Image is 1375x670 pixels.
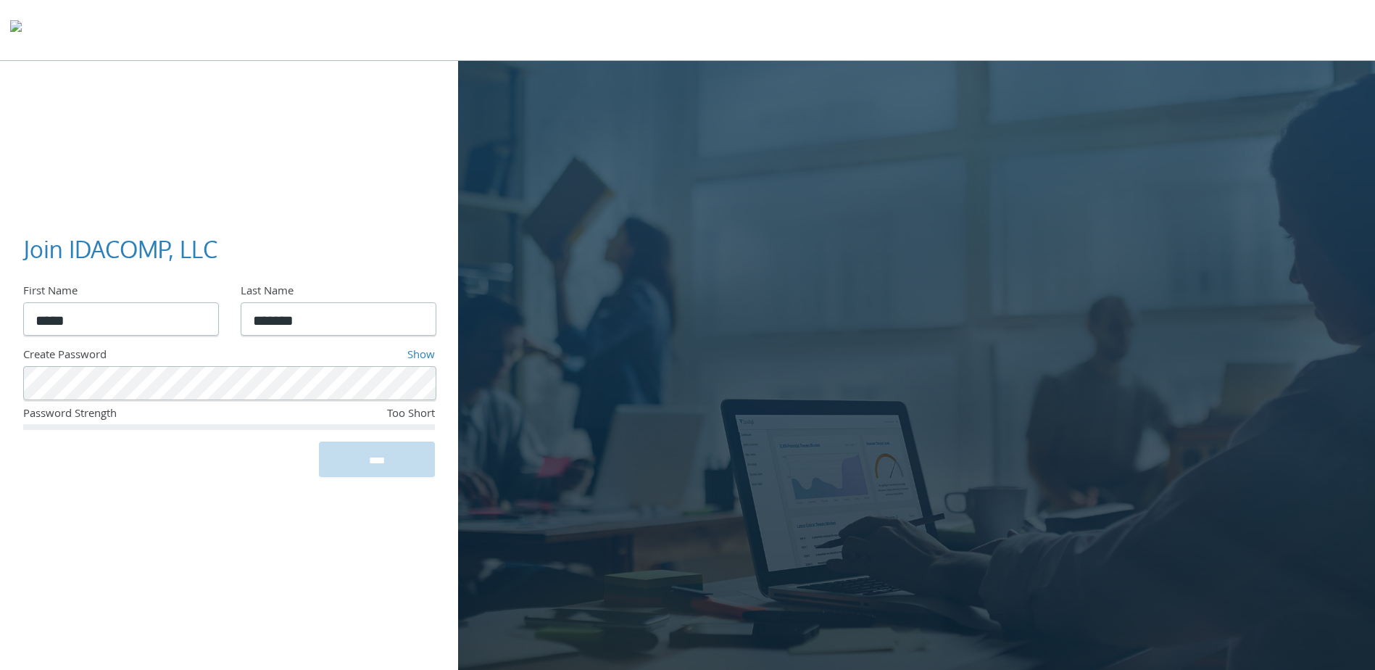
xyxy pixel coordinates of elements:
[23,284,217,302] div: First Name
[407,347,435,365] a: Show
[10,15,22,44] img: todyl-logo-dark.svg
[23,406,298,425] div: Password Strength
[23,233,423,266] h3: Join IDACOMP, LLC
[298,406,435,425] div: Too Short
[241,284,435,302] div: Last Name
[23,347,286,366] div: Create Password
